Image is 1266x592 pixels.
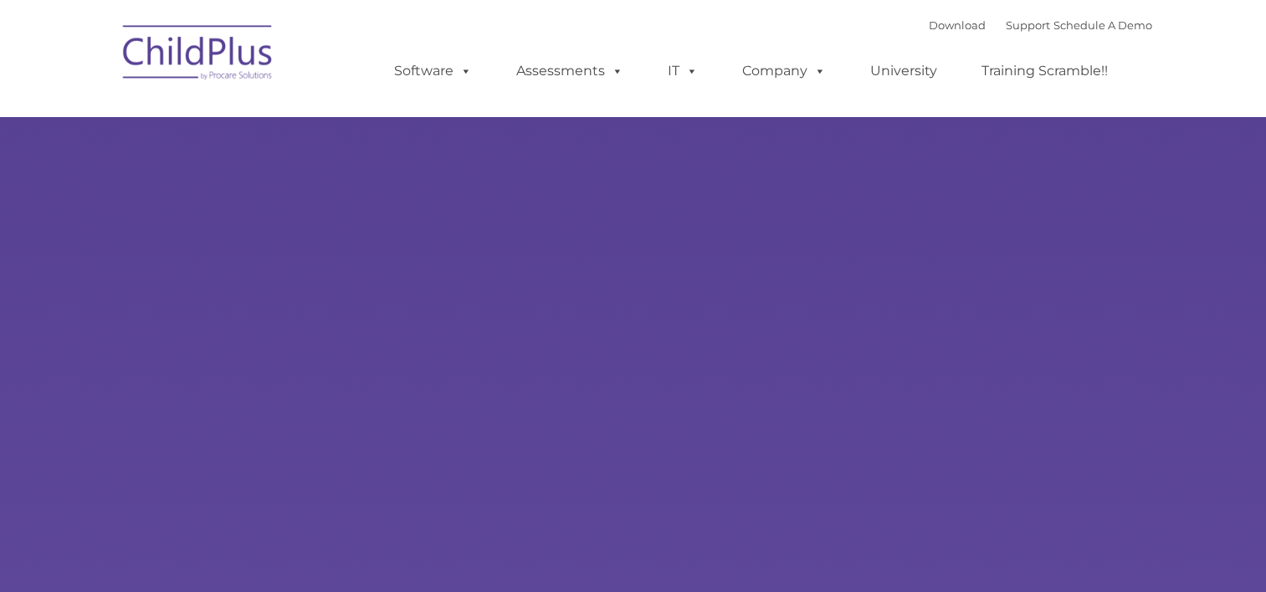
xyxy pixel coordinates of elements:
[965,54,1125,88] a: Training Scramble!!
[853,54,954,88] a: University
[115,13,282,97] img: ChildPlus by Procare Solutions
[651,54,715,88] a: IT
[929,18,1152,32] font: |
[725,54,843,88] a: Company
[1006,18,1050,32] a: Support
[377,54,489,88] a: Software
[500,54,640,88] a: Assessments
[929,18,986,32] a: Download
[1053,18,1152,32] a: Schedule A Demo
